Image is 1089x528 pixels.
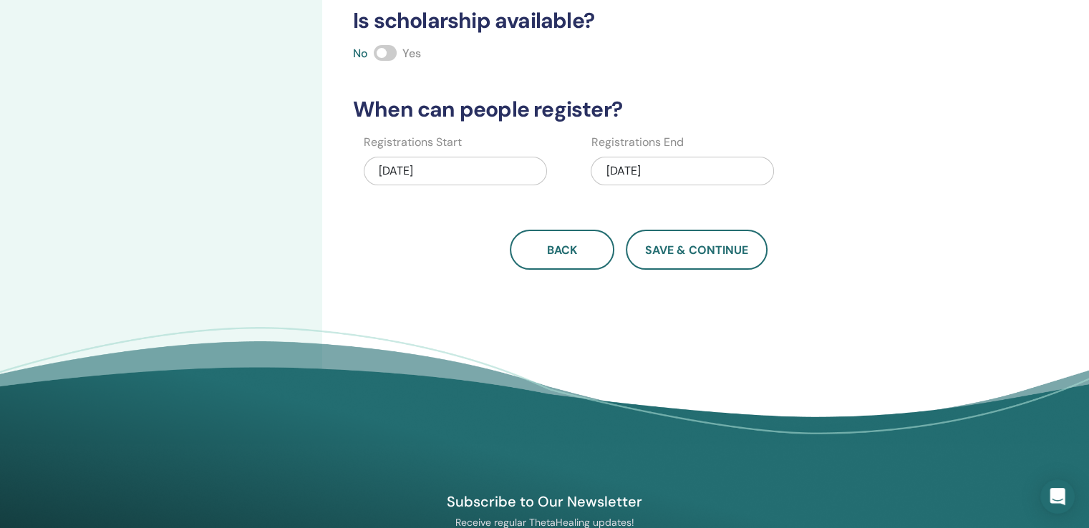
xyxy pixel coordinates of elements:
[379,492,710,511] h4: Subscribe to Our Newsletter
[364,157,547,185] div: [DATE]
[510,230,614,270] button: Back
[353,46,368,61] span: No
[402,46,421,61] span: Yes
[645,243,748,258] span: Save & Continue
[364,134,462,151] label: Registrations Start
[1040,479,1075,514] div: Open Intercom Messenger
[591,157,774,185] div: [DATE]
[344,97,933,122] h3: When can people register?
[626,230,768,270] button: Save & Continue
[591,134,683,151] label: Registrations End
[344,8,933,34] h3: Is scholarship available?
[547,243,577,258] span: Back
